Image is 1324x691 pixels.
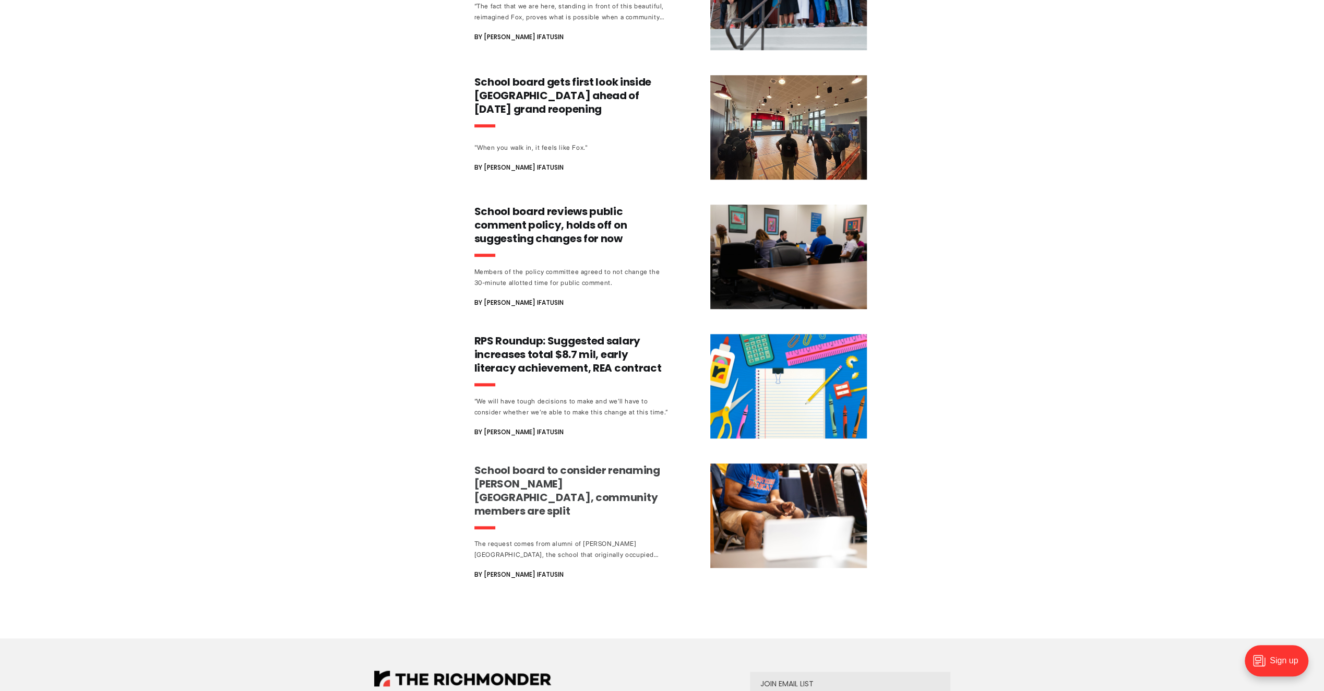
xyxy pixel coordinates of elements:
[474,463,867,581] a: School board to consider renaming [PERSON_NAME][GEOGRAPHIC_DATA], community members are split The...
[474,266,669,288] div: Members of the policy committee agreed to not change the 30-minute allotted time for public comment.
[1236,640,1324,691] iframe: portal-trigger
[474,31,564,43] span: By [PERSON_NAME] Ifatusin
[474,142,669,153] div: "When you walk in, it feels like Fox."
[710,75,867,180] img: School board gets first look inside Fox Elementary ahead of Wednesday’s grand reopening
[710,463,867,568] img: School board to consider renaming Armstrong High School, community members are split
[474,296,564,309] span: By [PERSON_NAME] Ifatusin
[710,334,867,438] img: RPS Roundup: Suggested salary increases total $8.7 mil, early literacy achievement, REA contract
[474,334,669,375] h3: RPS Roundup: Suggested salary increases total $8.7 mil, early literacy achievement, REA contract
[474,75,669,116] h3: School board gets first look inside [GEOGRAPHIC_DATA] ahead of [DATE] grand reopening
[474,205,669,245] h3: School board reviews public comment policy, holds off on suggesting changes for now
[474,568,564,581] span: By [PERSON_NAME] Ifatusin
[474,1,669,22] div: “The fact that we are here, standing in front of this beautiful, reimagined Fox, proves what is p...
[474,396,669,418] div: “We will have tough decisions to make and we’ll have to consider whether we’re able to make this ...
[760,680,940,687] div: Join email list
[474,426,564,438] span: By [PERSON_NAME] Ifatusin
[474,205,867,309] a: School board reviews public comment policy, holds off on suggesting changes for now Members of th...
[474,75,867,180] a: School board gets first look inside [GEOGRAPHIC_DATA] ahead of [DATE] grand reopening "When you w...
[474,161,564,174] span: By [PERSON_NAME] Ifatusin
[374,671,551,686] img: The Richmonder Logo
[474,463,669,518] h3: School board to consider renaming [PERSON_NAME][GEOGRAPHIC_DATA], community members are split
[710,205,867,309] img: School board reviews public comment policy, holds off on suggesting changes for now
[474,538,669,560] div: The request comes from alumni of [PERSON_NAME][GEOGRAPHIC_DATA], the school that originally occup...
[474,334,867,438] a: RPS Roundup: Suggested salary increases total $8.7 mil, early literacy achievement, REA contract ...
